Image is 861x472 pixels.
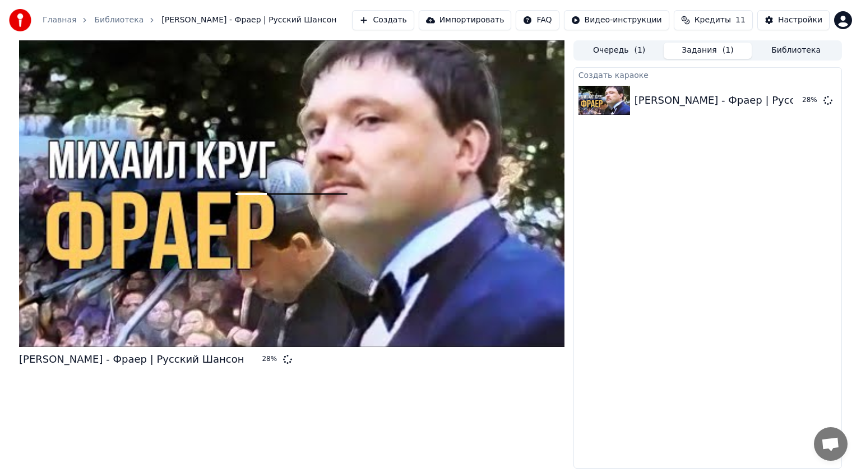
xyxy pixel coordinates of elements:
a: Главная [43,15,76,26]
button: Настройки [757,10,830,30]
button: Задания [664,43,752,59]
a: Открытый чат [814,427,848,461]
button: Импортировать [419,10,512,30]
button: Видео-инструкции [564,10,669,30]
span: ( 1 ) [634,45,645,56]
div: Настройки [778,15,822,26]
div: [PERSON_NAME] - Фраер | Русский Шансон [635,92,859,108]
span: [PERSON_NAME] - Фраер | Русский Шансон [161,15,336,26]
a: Библиотека [94,15,143,26]
nav: breadcrumb [43,15,336,26]
div: Создать караоке [574,68,841,81]
button: Кредиты11 [674,10,753,30]
button: FAQ [516,10,559,30]
div: [PERSON_NAME] - Фраер | Русский Шансон [19,351,244,367]
button: Создать [352,10,414,30]
button: Очередь [575,43,664,59]
span: Кредиты [695,15,731,26]
img: youka [9,9,31,31]
button: Библиотека [752,43,840,59]
span: 11 [735,15,746,26]
span: ( 1 ) [723,45,734,56]
div: 28 % [262,355,279,364]
div: 28 % [802,96,819,105]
